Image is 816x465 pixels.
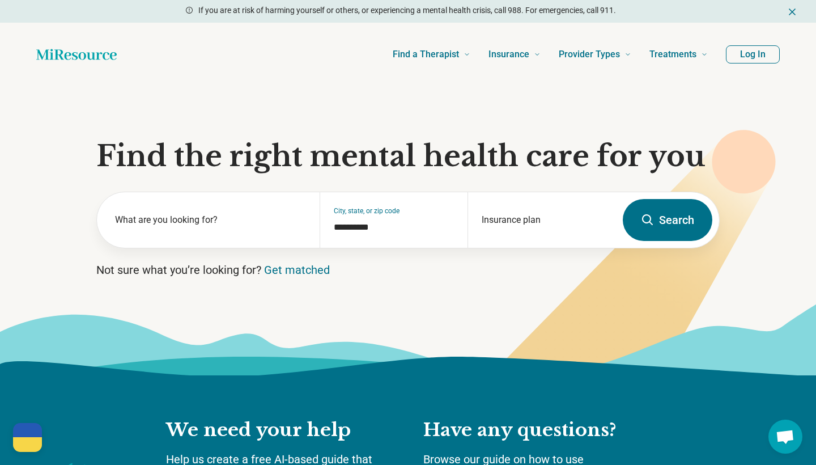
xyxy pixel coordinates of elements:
p: Not sure what you’re looking for? [96,262,720,278]
label: What are you looking for? [115,213,306,227]
span: Treatments [649,46,696,62]
button: Log In [726,45,780,64]
a: Get matched [264,263,330,277]
h1: Find the right mental health care for you [96,139,720,174]
span: Insurance [488,46,529,62]
span: Provider Types [559,46,620,62]
h2: Have any questions? [423,418,650,442]
p: If you are at risk of harming yourself or others, or experiencing a mental health crisis, call 98... [198,5,616,16]
span: Find a Therapist [393,46,459,62]
button: Search [623,199,712,241]
a: Insurance [488,32,541,77]
a: Find a Therapist [393,32,470,77]
h2: We need your help [166,418,401,442]
a: Provider Types [559,32,631,77]
a: Treatments [649,32,708,77]
a: Home page [36,43,117,66]
div: Open chat [768,420,802,454]
button: Dismiss [787,5,798,18]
